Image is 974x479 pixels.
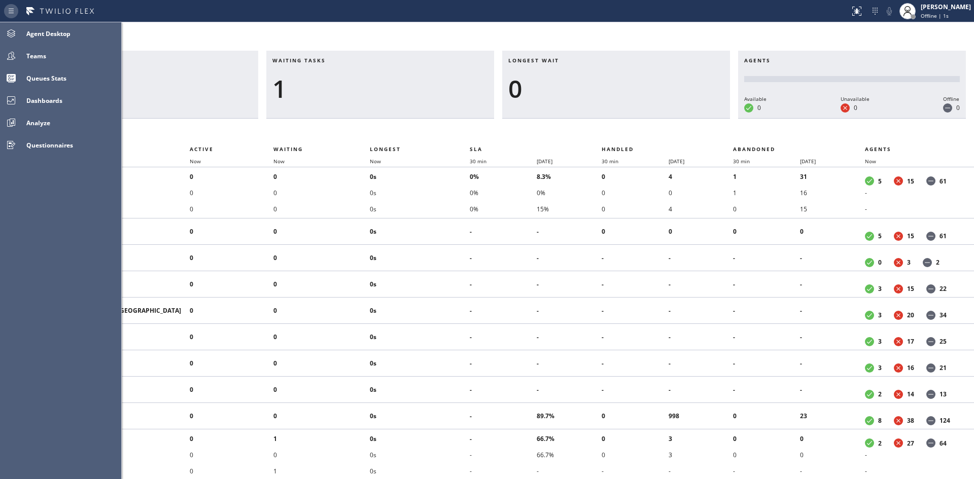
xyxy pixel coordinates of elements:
li: 3 [669,430,734,447]
li: 0 [190,250,273,266]
li: - [537,355,602,372]
li: - [602,382,669,398]
dd: 2 [936,258,940,267]
li: - [470,329,537,345]
dd: 0 [956,103,960,112]
li: 998 [669,408,734,424]
button: Mute [882,4,896,18]
li: - [733,382,800,398]
li: 4 [669,168,734,185]
dt: Available [865,438,874,448]
li: 0% [470,201,537,217]
li: 0 [190,276,273,292]
dt: Unavailable [894,438,903,448]
dt: Available [865,416,874,425]
dd: 15 [907,177,914,186]
dd: 27 [907,439,914,448]
li: - [470,408,537,424]
dt: Unavailable [894,337,903,346]
li: - [537,250,602,266]
li: 0 [273,355,370,372]
li: 0 [602,168,669,185]
dd: 2 [878,439,882,448]
dt: Offline [926,390,935,399]
li: - [800,329,865,345]
li: 0s [370,382,470,398]
li: - [865,463,962,479]
li: 0 [602,430,669,447]
dt: Offline [926,284,935,293]
dt: Unavailable [894,258,903,267]
li: 0 [190,430,273,447]
li: - [470,276,537,292]
li: - [733,355,800,372]
span: 30 min [733,158,750,165]
li: - [669,382,734,398]
li: 0s [370,276,470,292]
dd: 17 [907,337,914,346]
span: Teams [26,52,46,60]
dd: 14 [907,390,914,398]
li: 0 [800,430,865,447]
li: 0 [273,185,370,201]
li: 0 [190,303,273,319]
li: 0 [602,185,669,201]
dd: 3 [878,284,882,293]
dd: 34 [940,311,947,319]
div: Available [744,94,767,103]
li: - [537,276,602,292]
dt: Available [865,390,874,399]
li: 0 [273,250,370,266]
li: - [470,250,537,266]
dd: 8 [878,416,882,425]
li: 0s [370,408,470,424]
span: Offline | 1s [921,12,949,19]
li: 0 [190,168,273,185]
li: 0 [190,224,273,240]
dd: 3 [878,337,882,346]
li: 0 [602,408,669,424]
span: Abandoned [733,145,775,153]
dd: 3 [907,258,911,267]
li: 0 [273,224,370,240]
dd: 13 [940,390,947,398]
li: 0s [370,329,470,345]
li: 16 [800,185,865,201]
dd: 16 [907,363,914,372]
dd: 15 [907,284,914,293]
li: 0s [370,447,470,463]
li: - [800,250,865,266]
li: 0 [190,185,273,201]
li: - [733,250,800,266]
li: - [800,463,865,479]
span: 30 min [470,158,486,165]
li: - [733,463,800,479]
dt: Offline [926,363,935,373]
li: - [800,382,865,398]
li: - [669,329,734,345]
li: 0s [370,224,470,240]
dd: 5 [878,232,882,240]
dd: 3 [878,363,882,372]
li: - [470,303,537,319]
span: Questionnaires [26,141,73,150]
dt: Offline [926,416,935,425]
dt: Unavailable [894,416,903,425]
li: 0 [273,168,370,185]
span: [DATE] [537,158,552,165]
dd: 22 [940,284,947,293]
dt: Offline [926,438,935,448]
span: [DATE] [800,158,816,165]
li: 0 [190,329,273,345]
dt: Offline [926,176,935,186]
li: 0 [190,447,273,463]
span: 30 min [602,158,618,165]
li: 0 [273,447,370,463]
dd: 21 [940,363,947,372]
li: 0 [669,185,734,201]
li: 0 [190,355,273,372]
dt: Unavailable [894,176,903,186]
dt: Available [865,232,874,241]
li: 0% [470,168,537,185]
li: 0 [273,276,370,292]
